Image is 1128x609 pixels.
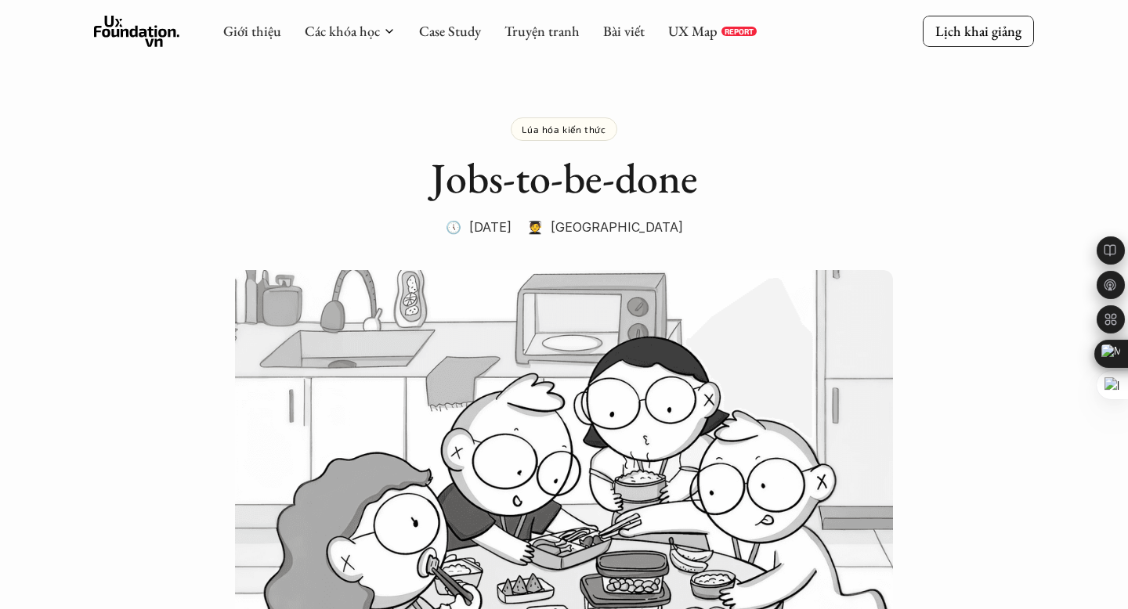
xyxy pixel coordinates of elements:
h1: Jobs-to-be-done [251,153,877,204]
a: Truyện tranh [504,22,580,40]
p: 🧑‍🎓 [GEOGRAPHIC_DATA] [527,215,683,239]
a: Case Study [419,22,481,40]
p: Lịch khai giảng [935,22,1021,40]
p: REPORT [725,27,754,36]
p: Lúa hóa kiến thức [522,124,606,135]
a: Các khóa học [305,22,380,40]
a: UX Map [668,22,718,40]
a: Lịch khai giảng [923,16,1034,46]
a: Bài viết [603,22,645,40]
a: Giới thiệu [223,22,281,40]
p: 🕔 [DATE] [446,215,512,239]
